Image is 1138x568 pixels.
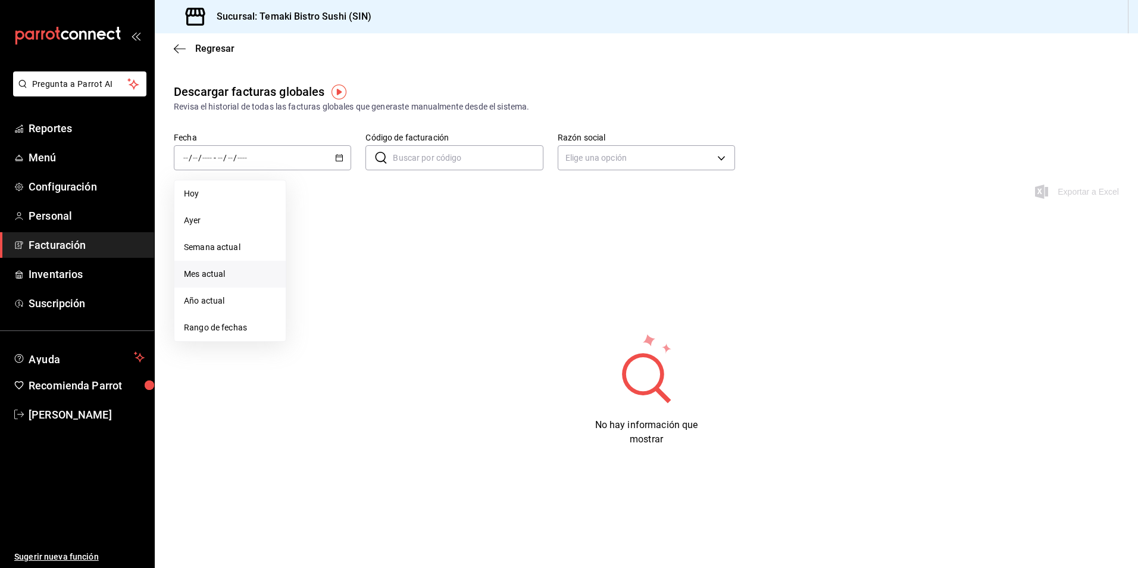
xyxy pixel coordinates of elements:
[332,85,346,99] img: Tooltip marker
[14,551,145,563] span: Sugerir nueva función
[13,71,146,96] button: Pregunta a Parrot AI
[558,133,735,142] label: Razón social
[393,146,543,170] input: Buscar por código
[227,153,233,163] input: --
[29,208,145,224] span: Personal
[183,153,189,163] input: --
[32,78,128,90] span: Pregunta a Parrot AI
[131,31,140,40] button: open_drawer_menu
[184,214,276,227] span: Ayer
[174,43,235,54] button: Regresar
[189,153,192,163] span: /
[29,350,129,364] span: Ayuda
[8,86,146,99] a: Pregunta a Parrot AI
[184,295,276,307] span: Año actual
[365,133,543,142] label: Código de facturación
[207,10,372,24] h3: Sucursal: Temaki Bistro Sushi (SIN)
[595,419,698,445] span: No hay información que mostrar
[202,153,212,163] input: ----
[29,149,145,166] span: Menú
[29,266,145,282] span: Inventarios
[237,153,248,163] input: ----
[195,43,235,54] span: Regresar
[174,101,1119,113] div: Revisa el historial de todas las facturas globales que generaste manualmente desde el sistema.
[29,237,145,253] span: Facturación
[184,268,276,280] span: Mes actual
[184,241,276,254] span: Semana actual
[29,179,145,195] span: Configuración
[214,153,216,163] span: -
[233,153,237,163] span: /
[29,407,145,423] span: [PERSON_NAME]
[192,153,198,163] input: --
[29,377,145,394] span: Recomienda Parrot
[184,188,276,200] span: Hoy
[217,153,223,163] input: --
[198,153,202,163] span: /
[29,120,145,136] span: Reportes
[558,145,735,170] div: Elige una opción
[174,133,351,142] label: Fecha
[174,83,325,101] div: Descargar facturas globales
[223,153,227,163] span: /
[29,295,145,311] span: Suscripción
[184,322,276,334] span: Rango de fechas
